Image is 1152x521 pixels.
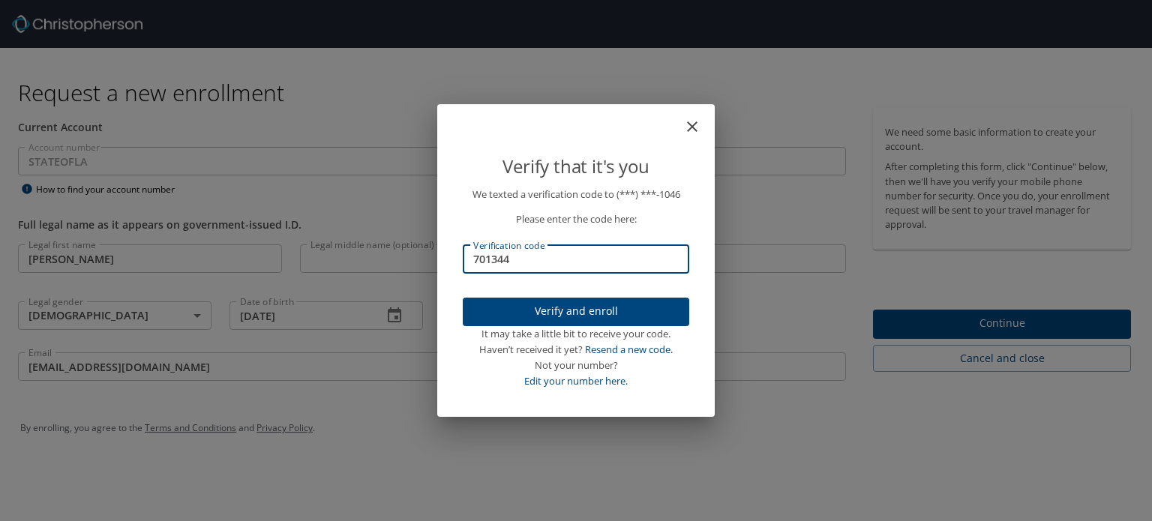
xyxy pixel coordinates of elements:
div: Haven’t received it yet? [463,342,689,358]
p: We texted a verification code to (***) ***- 1046 [463,187,689,202]
button: Verify and enroll [463,298,689,327]
div: Not your number? [463,358,689,373]
a: Edit your number here. [524,374,628,388]
span: Verify and enroll [475,302,677,321]
a: Resend a new code. [585,343,673,356]
p: Please enter the code here: [463,211,689,227]
p: Verify that it's you [463,152,689,181]
div: It may take a little bit to receive your code. [463,326,689,342]
button: close [691,110,709,128]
